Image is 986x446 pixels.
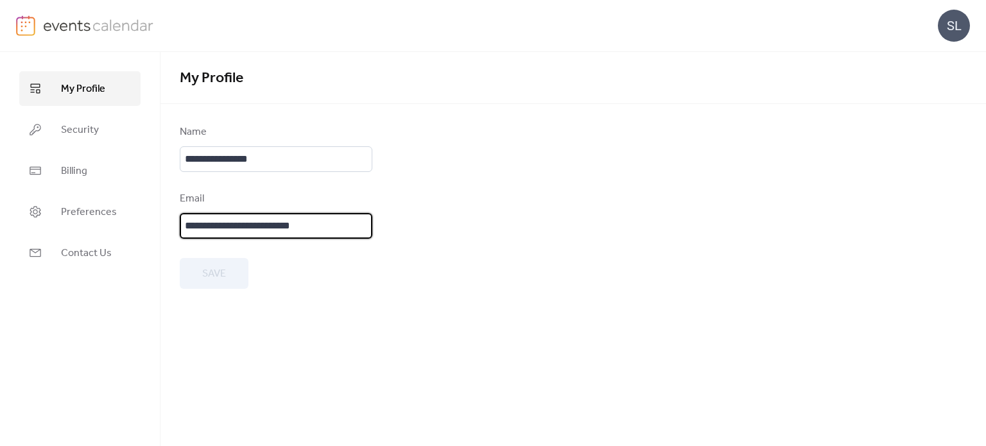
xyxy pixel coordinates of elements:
a: My Profile [19,71,141,106]
img: logo-type [43,15,154,35]
div: Email [180,191,370,207]
span: Preferences [61,205,117,220]
img: logo [16,15,35,36]
div: SL [938,10,970,42]
span: My Profile [180,64,243,92]
span: Billing [61,164,87,179]
span: My Profile [61,81,105,97]
a: Billing [19,153,141,188]
span: Security [61,123,99,138]
a: Contact Us [19,236,141,270]
a: Security [19,112,141,147]
div: Name [180,124,370,140]
span: Contact Us [61,246,112,261]
a: Preferences [19,194,141,229]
